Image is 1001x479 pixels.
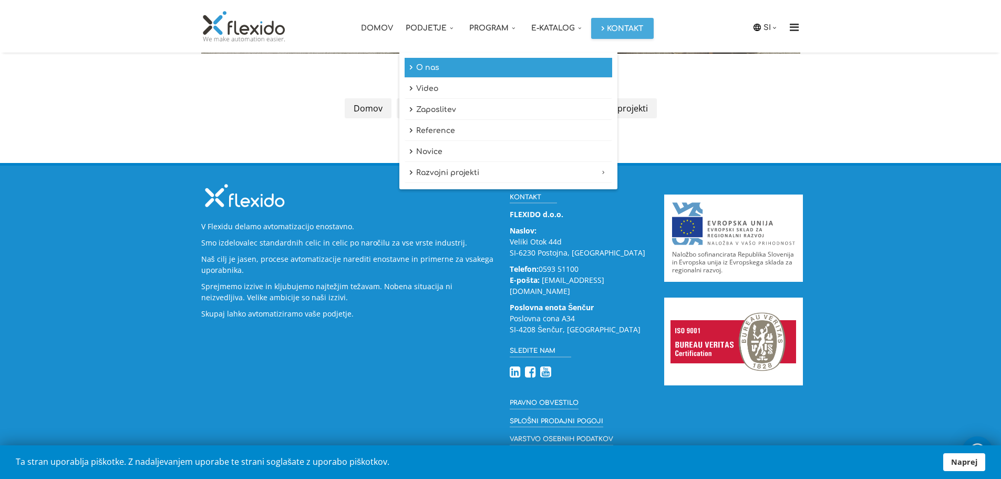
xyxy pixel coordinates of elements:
[510,302,648,335] p: Poslovna cona A34 SI-4208 Šenčur, [GEOGRAPHIC_DATA]
[201,221,494,232] p: V Flexidu delamo avtomatizacijo enostavno.
[201,281,494,303] p: Sprejmemo izzive in kljubujemo najtežjim težavam. Nobena situacija ni neizvedljiva. Velike ambici...
[201,181,288,210] img: Flexido
[510,275,604,296] a: [EMAIL_ADDRESS][DOMAIN_NAME]
[752,23,762,32] img: icon-laguage.svg
[672,202,795,245] img: Evropski sklad za regionalni razvoj
[405,58,612,78] a: O nas
[405,100,612,120] a: Zaposlitev
[943,453,985,471] a: Naprej
[967,442,988,462] img: whatsapp_icon_white.svg
[201,11,287,42] img: Flexido, d.o.o.
[664,298,803,385] img: ISO 9001 - Bureau Veritas Certification
[201,237,494,248] p: Smo izdelovalec standardnih celic in celic po naročilu za vse vrste industrij.
[763,22,779,33] a: SI
[345,98,391,118] a: Domov
[510,209,563,219] strong: FLEXIDO d.o.o.
[405,121,612,141] a: Reference
[672,202,795,274] a: Naložbo sofinancirata Republika Slovenija in Evropska unija iz Evropskega sklada za regionalni ra...
[510,264,539,274] strong: Telefon:
[510,415,603,428] a: Splošni prodajni pogoji
[510,263,648,297] p: 0593 51100
[786,22,803,33] i: Menu
[405,142,612,162] a: Novice
[510,225,648,258] p: Veliki Otok 44d SI-6230 Postojna, [GEOGRAPHIC_DATA]
[591,18,654,39] a: Kontakt
[510,192,557,204] h3: Kontakt
[672,250,795,274] p: Naložbo sofinancirata Republika Slovenija in Evropska unija iz Evropskega sklada za regionalni ra...
[510,345,571,358] h3: Sledite nam
[397,98,455,118] a: Zaposlitev
[201,253,494,276] p: Naš cilj je jasen, procese avtomatizacije narediti enostavne in primerne za vsakega uporabnika.
[201,308,494,319] p: Skupaj lahko avtomatiziramo vaše podjetje.
[405,163,612,183] a: Razvojni projekti
[510,433,613,446] a: Varstvo osebnih podatkov
[510,302,594,312] strong: Poslovna enota Šenčur
[510,226,536,236] strong: Naslov:
[510,275,540,285] strong: E-pošta:
[405,79,612,99] a: Video
[510,396,579,410] a: Pravno obvestilo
